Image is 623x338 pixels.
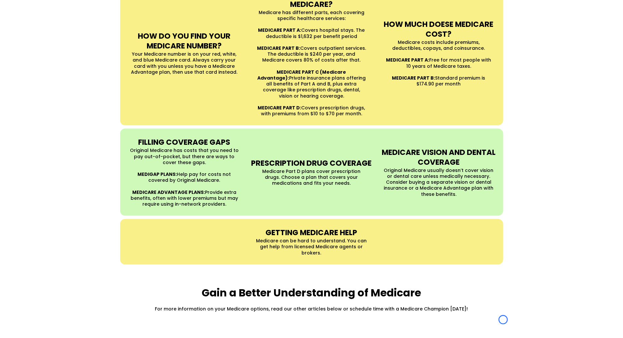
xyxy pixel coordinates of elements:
[256,105,367,117] p: Covers prescription drugs, with premiums from $10 to $70 per month.
[383,57,494,69] p: Free for most people with 10 years of Medicare taxes.
[129,147,240,165] p: Original Medicare has costs that you need to pay out-of-pocket, but there are ways to cover these...
[266,227,357,238] strong: GETTING MEDICARE HELP
[256,9,367,21] p: Medicare has different parts, each covering specific healthcare services:
[138,31,230,51] strong: HOW DO YOU FIND YOUR MEDICARE NUMBER?
[129,189,240,207] p: Provide extra benefits, often with lower premiums but may require using in-network providers.
[138,137,230,147] strong: FILLING COVERAGE GAPS
[137,171,177,178] strong: MEDIGAP PLANS:
[392,75,435,81] strong: MEDICARE PART B:
[382,147,496,167] strong: MEDICARE VISION AND DENTAL COVERAGE
[256,168,367,186] p: Medicare Part D plans cover prescription drugs. Choose a plan that covers your medications and fi...
[256,27,367,39] p: Covers hospital stays. The deductible is $1,632 per benefit period
[132,189,205,196] strong: MEDICARE ADVANTAGE PLANS:
[258,104,302,111] strong: MEDICARE PART D:
[202,285,421,300] strong: Gain a Better Understanding of Medicare
[129,171,240,183] p: Help pay for costs not covered by Original Medicare.
[256,69,367,99] p: Private insurance plans offering all benefits of Part A and B, plus extra coverage like prescript...
[257,69,346,81] strong: MEDICARE PART C (Medicare Advantage):
[256,238,367,256] p: Medicare can be hard to understand. You can get help from licensed Medicare agents or brokers.
[256,45,367,63] p: Covers outpatient services. The deductible is $240 per year, and Medicare covers 80% of costs aft...
[386,57,430,63] strong: MEDICARE PART A:
[251,158,372,168] strong: PRESCRIPTION DRUG COVERAGE
[383,39,494,51] p: Medicare costs include premiums, deductibles, copays, and coinsurance.
[257,45,300,51] strong: MEDICARE PART B:
[384,19,494,39] strong: HOW MUCH DOESE MEDICARE COST?
[383,167,494,197] p: Original Medicare usually doesn’t cover vision or dental care unless medically necessary. Conside...
[383,75,494,87] p: Standard premium is $174.90 per month
[129,51,240,75] p: Your Medicare number is on your red, white, and blue Medicare card. Always carry your card with y...
[258,27,302,33] strong: MEDICARE PART A:
[122,306,502,312] p: For more information on your Medicare options, read our other articles below or schedule time wit...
